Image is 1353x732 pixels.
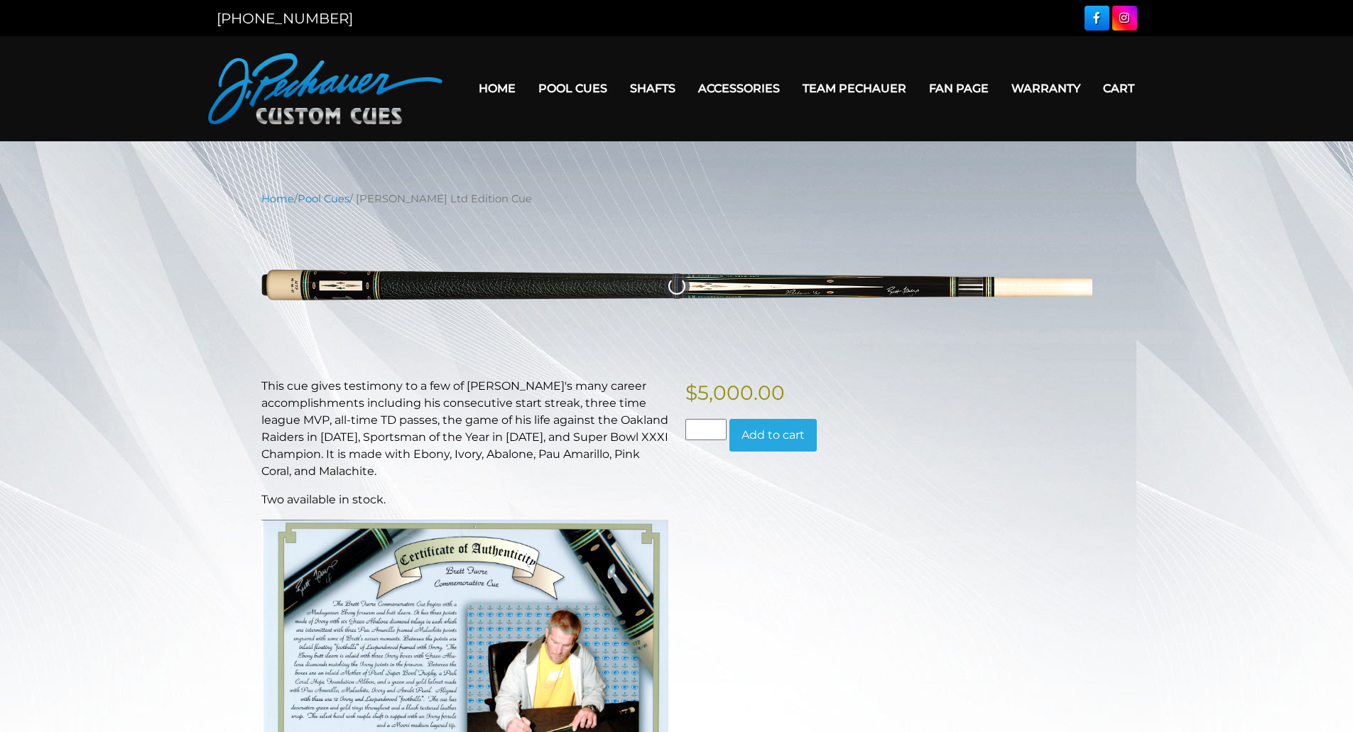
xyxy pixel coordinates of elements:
[1000,70,1092,106] a: Warranty
[685,381,785,405] bdi: 5,000.00
[729,419,817,452] button: Add to cart
[791,70,918,106] a: Team Pechauer
[687,70,791,106] a: Accessories
[685,419,727,440] input: Product quantity
[298,192,349,205] a: Pool Cues
[467,70,527,106] a: Home
[261,192,294,205] a: Home
[261,378,668,480] p: This cue gives testimony to a few of [PERSON_NAME]'s many career accomplishments including his co...
[261,491,668,508] p: Two available in stock.
[1092,70,1146,106] a: Cart
[619,70,687,106] a: Shafts
[527,70,619,106] a: Pool Cues
[261,191,1092,207] nav: Breadcrumb
[685,381,697,405] span: $
[208,53,442,124] img: Pechauer Custom Cues
[217,10,353,27] a: [PHONE_NUMBER]
[261,217,1092,356] img: favre-resized.png
[918,70,1000,106] a: Fan Page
